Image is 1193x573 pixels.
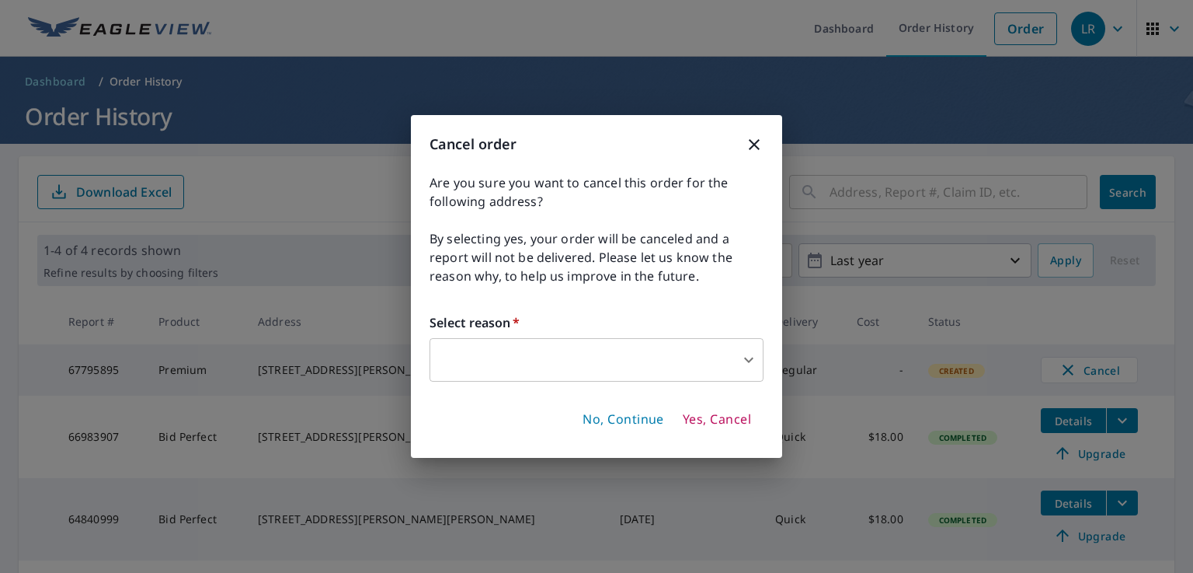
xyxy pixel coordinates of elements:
[430,134,763,155] h3: Cancel order
[683,411,751,428] span: Yes, Cancel
[583,411,664,428] span: No, Continue
[430,173,763,211] span: Are you sure you want to cancel this order for the following address?
[430,229,763,285] span: By selecting yes, your order will be canceled and a report will not be delivered. Please let us k...
[576,407,670,433] button: No, Continue
[676,407,757,433] button: Yes, Cancel
[430,338,763,382] div: ​
[430,313,763,332] label: Select reason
